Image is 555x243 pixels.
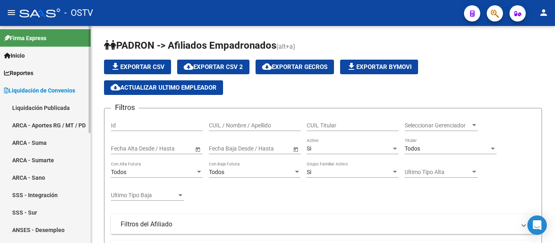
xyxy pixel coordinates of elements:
[111,192,177,199] span: Ultimo Tipo Baja
[405,145,420,152] span: Todos
[209,145,238,152] input: Fecha inicio
[104,80,223,95] button: Actualizar ultimo Empleador
[104,60,171,74] button: Exportar CSV
[111,169,126,175] span: Todos
[4,34,46,43] span: Firma Express
[111,145,141,152] input: Fecha inicio
[193,145,202,153] button: Open calendar
[256,60,334,74] button: Exportar GECROS
[527,215,547,235] div: Open Intercom Messenger
[291,145,300,153] button: Open calendar
[276,43,295,50] span: (alt+a)
[104,40,276,51] span: PADRON -> Afiliados Empadronados
[111,62,120,71] mat-icon: file_download
[4,51,25,60] span: Inicio
[111,63,165,71] span: Exportar CSV
[262,63,327,71] span: Exportar GECROS
[64,4,93,22] span: - OSTV
[111,215,535,234] mat-expansion-panel-header: Filtros del Afiliado
[405,122,470,129] span: Seleccionar Gerenciador
[111,84,217,91] span: Actualizar ultimo Empleador
[209,169,224,175] span: Todos
[184,62,193,71] mat-icon: cloud_download
[307,169,311,175] span: Si
[111,82,120,92] mat-icon: cloud_download
[347,62,356,71] mat-icon: file_download
[184,63,243,71] span: Exportar CSV 2
[147,145,187,152] input: Fecha fin
[347,63,412,71] span: Exportar Bymovi
[121,220,516,229] mat-panel-title: Filtros del Afiliado
[539,8,548,17] mat-icon: person
[405,169,470,176] span: Ultimo Tipo Alta
[245,145,285,152] input: Fecha fin
[111,102,139,113] h3: Filtros
[4,69,33,77] span: Reportes
[4,86,75,95] span: Liquidación de Convenios
[307,145,311,152] span: Si
[7,8,16,17] mat-icon: menu
[340,60,418,74] button: Exportar Bymovi
[177,60,249,74] button: Exportar CSV 2
[262,62,272,71] mat-icon: cloud_download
